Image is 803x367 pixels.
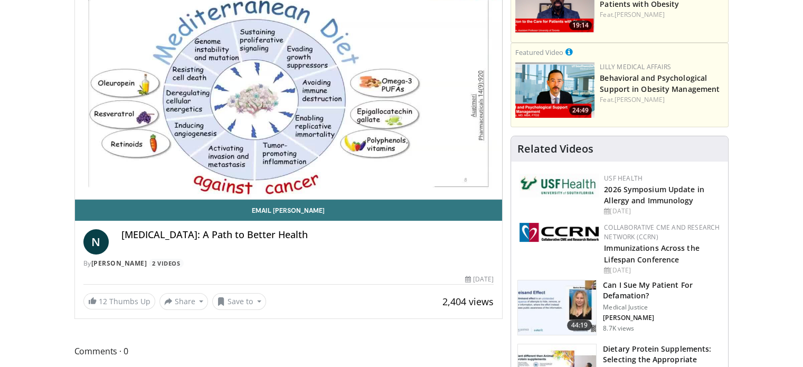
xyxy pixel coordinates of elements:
[83,293,155,309] a: 12 Thumbs Up
[603,303,722,312] p: Medical Justice
[600,95,724,105] div: Feat.
[604,174,643,183] a: USF Health
[569,21,592,30] span: 19:14
[603,314,722,322] p: [PERSON_NAME]
[83,259,494,268] div: By
[442,295,494,308] span: 2,404 views
[99,296,107,306] span: 12
[91,259,147,268] a: [PERSON_NAME]
[604,206,720,216] div: [DATE]
[517,143,593,155] h4: Related Videos
[604,223,720,241] a: Collaborative CME and Research Network (CCRN)
[600,62,671,71] a: Lilly Medical Affairs
[603,280,722,301] h3: Can I Sue My Patient For Defamation?
[569,106,592,115] span: 24:49
[604,266,720,275] div: [DATE]
[600,10,724,20] div: Feat.
[515,48,563,57] small: Featured Video
[75,200,503,221] a: Email [PERSON_NAME]
[519,223,599,242] img: a04ee3ba-8487-4636-b0fb-5e8d268f3737.png.150x105_q85_autocrop_double_scale_upscale_version-0.2.png
[518,280,596,335] img: 50d22204-cc18-4df3-8da3-77ec835a907d.150x105_q85_crop-smart_upscale.jpg
[604,243,699,264] a: Immunizations Across the Lifespan Conference
[604,184,704,205] a: 2026 Symposium Update in Allergy and Immunology
[121,229,494,241] h4: [MEDICAL_DATA]: A Path to Better Health
[517,280,722,336] a: 44:19 Can I Sue My Patient For Defamation? Medical Justice [PERSON_NAME] 8.7K views
[567,320,592,331] span: 44:19
[603,324,634,333] p: 8.7K views
[600,73,720,94] a: Behavioral and Psychological Support in Obesity Management
[159,293,209,310] button: Share
[83,229,109,255] a: N
[149,259,184,268] a: 2 Videos
[615,10,665,19] a: [PERSON_NAME]
[615,95,665,104] a: [PERSON_NAME]
[515,62,594,118] a: 24:49
[465,275,494,284] div: [DATE]
[74,344,503,358] span: Comments 0
[515,62,594,118] img: ba3304f6-7838-4e41-9c0f-2e31ebde6754.png.150x105_q85_crop-smart_upscale.png
[212,293,266,310] button: Save to
[519,174,599,197] img: 6ba8804a-8538-4002-95e7-a8f8012d4a11.png.150x105_q85_autocrop_double_scale_upscale_version-0.2.jpg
